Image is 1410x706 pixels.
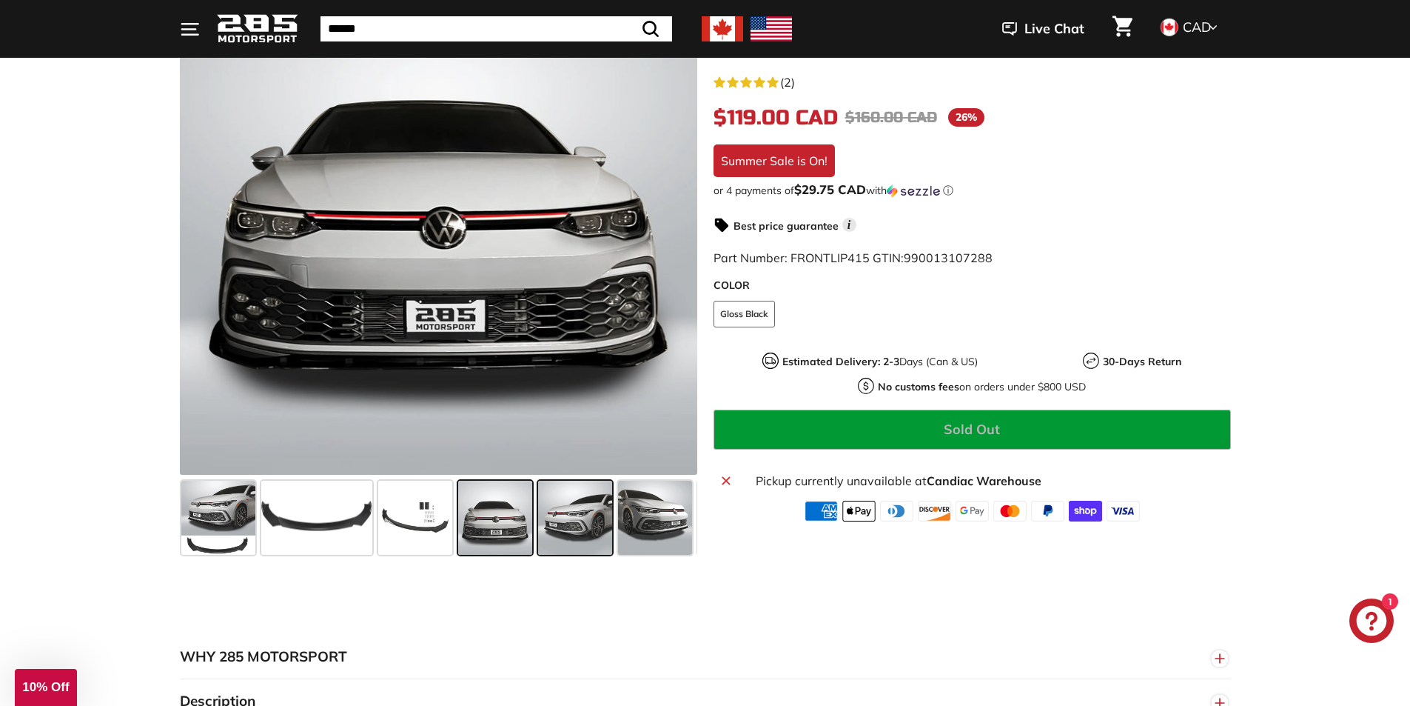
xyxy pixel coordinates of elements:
inbox-online-store-chat: Shopify online store chat [1345,599,1398,647]
a: 5.0 rating (2 votes) [714,72,1231,91]
strong: No customs fees [878,380,959,393]
img: Sezzle [887,184,940,198]
img: visa [1107,501,1140,522]
strong: Estimated Delivery: 2-3 [782,355,899,368]
button: Live Chat [983,10,1104,47]
span: Part Number: FRONTLIP415 GTIN: [714,250,993,265]
span: 990013107288 [904,250,993,265]
strong: Best price guarantee [733,219,839,233]
span: $160.00 CAD [845,108,937,127]
button: WHY 285 MOTORSPORT [180,635,1231,679]
label: COLOR [714,278,1231,293]
button: Sold Out [714,410,1231,450]
input: Search [320,16,672,41]
strong: Candiac Warehouse [927,473,1041,488]
div: 10% Off [15,669,77,706]
span: CAD [1183,19,1211,36]
img: diners_club [880,501,913,522]
img: apple_pay [842,501,876,522]
a: Cart [1104,4,1141,54]
div: or 4 payments of$29.75 CADwithSezzle Click to learn more about Sezzle [714,183,1231,198]
p: Pickup currently unavailable at [756,472,1221,490]
img: paypal [1031,501,1064,522]
strong: 30-Days Return [1103,355,1181,368]
img: Logo_285_Motorsport_areodynamics_components [217,12,298,47]
img: discover [918,501,951,522]
img: master [993,501,1027,522]
h1: Front Lip Splitter - [DATE]-[DATE] Golf Mk8 Base model / GTI / R [714,15,1231,61]
span: $29.75 CAD [794,182,866,197]
div: or 4 payments of with [714,183,1231,198]
p: on orders under $800 USD [878,379,1086,395]
p: Days (Can & US) [782,354,978,370]
span: 26% [948,108,984,127]
img: american_express [805,501,838,522]
span: Live Chat [1024,19,1084,39]
img: shopify_pay [1069,501,1102,522]
span: i [842,218,856,232]
div: Summer Sale is On! [714,144,835,177]
span: (2) [780,73,795,91]
span: Sold Out [944,421,1000,438]
img: google_pay [956,501,989,522]
span: $119.00 CAD [714,105,838,130]
span: 10% Off [22,680,69,694]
